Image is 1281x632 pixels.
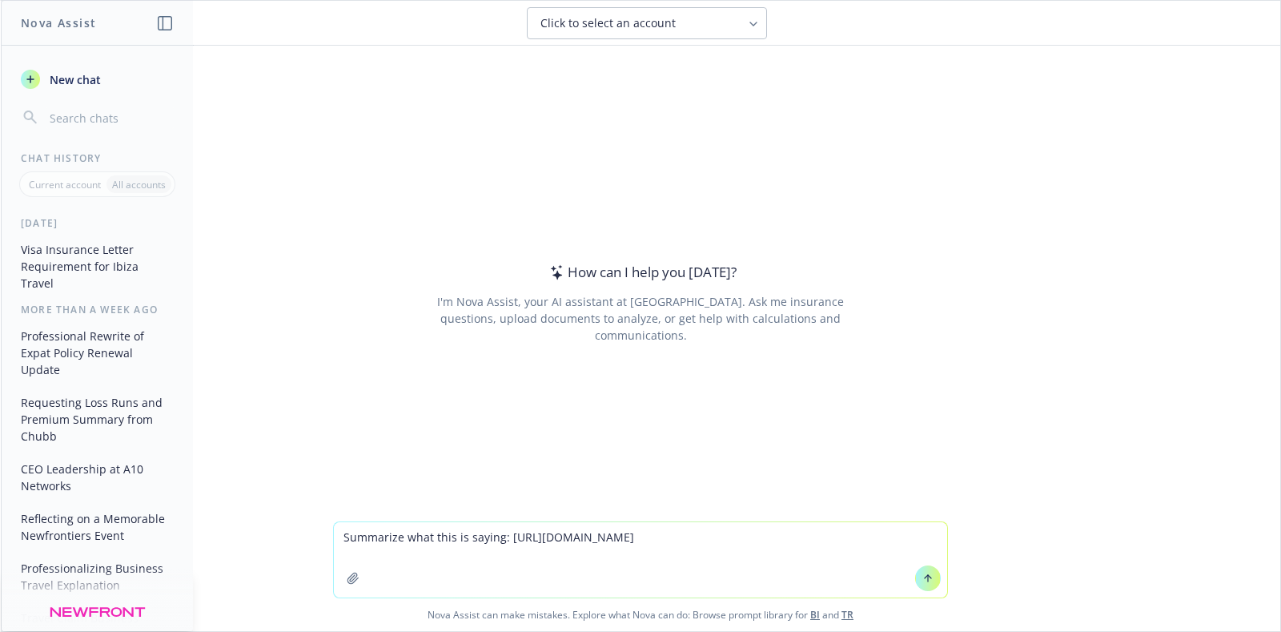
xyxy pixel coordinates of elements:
button: Click to select an account [527,7,767,39]
button: New chat [14,65,180,94]
div: More than a week ago [2,303,193,316]
button: Professionalizing Business Travel Explanation [14,555,180,598]
a: BI [810,608,820,622]
span: New chat [46,71,101,88]
input: Search chats [46,107,174,129]
div: [DATE] [2,216,193,230]
div: I'm Nova Assist, your AI assistant at [GEOGRAPHIC_DATA]. Ask me insurance questions, upload docum... [415,293,865,344]
a: TR [841,608,853,622]
span: Click to select an account [540,15,676,31]
span: Nova Assist can make mistakes. Explore what Nova can do: Browse prompt library for and [7,598,1274,631]
button: Professional Rewrite of Expat Policy Renewal Update [14,323,180,383]
button: Reflecting on a Memorable Newfrontiers Event [14,505,180,549]
textarea: Summarize what this is saying: [URL][DOMAIN_NAME] [334,522,947,598]
p: All accounts [112,178,166,191]
div: Chat History [2,151,193,165]
button: CEO Leadership at A10 Networks [14,456,180,499]
p: Current account [29,178,101,191]
h1: Nova Assist [21,14,96,31]
div: How can I help you [DATE]? [545,262,737,283]
button: Visa Insurance Letter Requirement for Ibiza Travel [14,236,180,296]
button: Requesting Loss Runs and Premium Summary from Chubb [14,389,180,449]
